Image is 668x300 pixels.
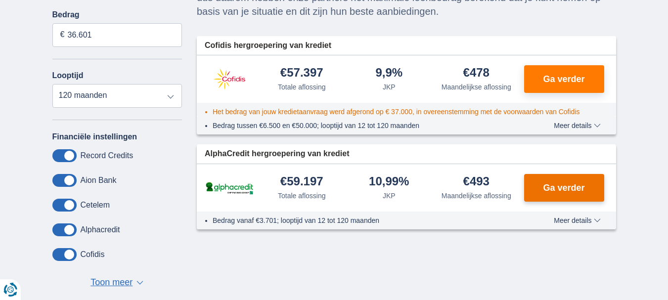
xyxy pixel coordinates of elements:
label: Alphacredit [81,225,120,234]
button: Meer details [546,122,608,129]
span: € [60,29,65,41]
button: Meer details [546,216,608,224]
div: JKP [383,191,396,201]
button: Ga verder [524,65,604,93]
button: Ga verder [524,174,604,202]
div: 9,9% [375,67,402,80]
label: Record Credits [81,151,134,160]
div: €57.397 [280,67,323,80]
div: €493 [463,175,490,189]
div: Maandelijkse aflossing [442,82,511,92]
li: Bedrag tussen €6.500 en €50.000; looptijd van 12 tot 120 maanden [213,121,518,130]
label: Bedrag [52,10,182,19]
div: Maandelijkse aflossing [442,191,511,201]
div: JKP [383,82,396,92]
div: Totale aflossing [278,82,326,92]
div: 10,99% [369,175,409,189]
span: Meer details [554,122,600,129]
span: Cofidis hergroepering van krediet [205,40,331,51]
span: Toon meer [90,276,133,289]
div: Totale aflossing [278,191,326,201]
label: Aion Bank [81,176,117,185]
label: Looptijd [52,71,84,80]
div: €478 [463,67,490,80]
li: Bedrag vanaf €3.701; looptijd van 12 tot 120 maanden [213,215,518,225]
span: ▼ [136,281,143,285]
label: Cofidis [81,250,105,259]
img: product.pl.alt Cofidis [205,67,254,91]
span: Ga verder [543,183,584,192]
img: product.pl.alt Alphacredit [205,180,254,196]
span: AlphaCredit hergroepering van krediet [205,148,350,160]
button: Toon meer ▼ [88,276,146,290]
label: Financiële instellingen [52,132,137,141]
span: Ga verder [543,75,584,84]
label: Cetelem [81,201,110,210]
li: Het bedrag van jouw kredietaanvraag werd afgerond op € 37.000, in overeenstemming met de voorwaar... [213,107,579,117]
span: Meer details [554,217,600,224]
div: €59.197 [280,175,323,189]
